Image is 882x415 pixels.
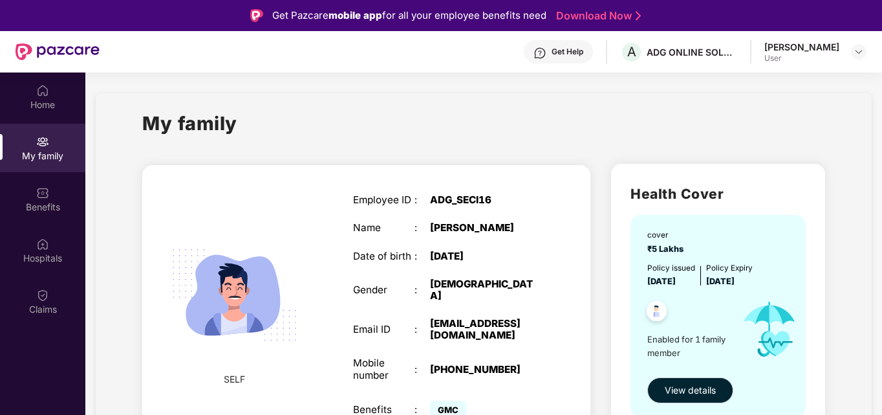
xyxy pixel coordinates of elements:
[430,194,538,206] div: ADG_SECI16
[414,364,430,376] div: :
[731,288,807,370] img: icon
[16,43,100,60] img: New Pazcare Logo
[556,9,637,23] a: Download Now
[353,194,415,206] div: Employee ID
[647,276,676,286] span: [DATE]
[665,383,716,398] span: View details
[328,9,382,21] strong: mobile app
[353,357,415,381] div: Mobile number
[764,41,839,53] div: [PERSON_NAME]
[647,229,687,241] div: cover
[636,9,641,23] img: Stroke
[430,222,538,234] div: [PERSON_NAME]
[630,183,806,205] h2: Health Cover
[764,53,839,63] div: User
[706,276,735,286] span: [DATE]
[647,46,737,58] div: ADG ONLINE SOLUTIONS PRIVATE LIMITED
[430,318,538,341] div: [EMAIL_ADDRESS][DOMAIN_NAME]
[641,297,672,329] img: svg+xml;base64,PHN2ZyB4bWxucz0iaHR0cDovL3d3dy53My5vcmcvMjAwMC9zdmciIHdpZHRoPSI0OC45NDMiIGhlaWdodD...
[142,109,237,138] h1: My family
[706,262,753,275] div: Policy Expiry
[353,324,415,335] div: Email ID
[250,9,263,22] img: Logo
[533,47,546,60] img: svg+xml;base64,PHN2ZyBpZD0iSGVscC0zMngzMiIgeG1sbnM9Imh0dHA6Ly93d3cudzMub3JnLzIwMDAvc3ZnIiB3aWR0aD...
[430,251,538,262] div: [DATE]
[414,284,430,296] div: :
[647,377,733,403] button: View details
[36,135,49,148] img: svg+xml;base64,PHN2ZyB3aWR0aD0iMjAiIGhlaWdodD0iMjAiIHZpZXdCb3g9IjAgMCAyMCAyMCIgZmlsbD0ibm9uZSIgeG...
[414,222,430,234] div: :
[430,364,538,376] div: [PHONE_NUMBER]
[272,8,546,23] div: Get Pazcare for all your employee benefits need
[552,47,583,57] div: Get Help
[353,284,415,296] div: Gender
[36,84,49,97] img: svg+xml;base64,PHN2ZyBpZD0iSG9tZSIgeG1sbnM9Imh0dHA6Ly93d3cudzMub3JnLzIwMDAvc3ZnIiB3aWR0aD0iMjAiIG...
[647,333,731,359] span: Enabled for 1 family member
[414,194,430,206] div: :
[353,222,415,234] div: Name
[36,289,49,302] img: svg+xml;base64,PHN2ZyBpZD0iQ2xhaW0iIHhtbG5zPSJodHRwOi8vd3d3LnczLm9yZy8yMDAwL3N2ZyIgd2lkdGg9IjIwIi...
[647,244,687,254] span: ₹5 Lakhs
[430,278,538,302] div: [DEMOGRAPHIC_DATA]
[224,372,245,387] span: SELF
[414,251,430,262] div: :
[647,262,695,275] div: Policy issued
[353,251,415,262] div: Date of birth
[854,47,864,57] img: svg+xml;base64,PHN2ZyBpZD0iRHJvcGRvd24tMzJ4MzIiIHhtbG5zPSJodHRwOi8vd3d3LnczLm9yZy8yMDAwL3N2ZyIgd2...
[627,44,636,60] span: A
[157,218,312,372] img: svg+xml;base64,PHN2ZyB4bWxucz0iaHR0cDovL3d3dy53My5vcmcvMjAwMC9zdmciIHdpZHRoPSIyMjQiIGhlaWdodD0iMT...
[36,238,49,251] img: svg+xml;base64,PHN2ZyBpZD0iSG9zcGl0YWxzIiB4bWxucz0iaHR0cDovL3d3dy53My5vcmcvMjAwMC9zdmciIHdpZHRoPS...
[414,324,430,335] div: :
[36,186,49,199] img: svg+xml;base64,PHN2ZyBpZD0iQmVuZWZpdHMiIHhtbG5zPSJodHRwOi8vd3d3LnczLm9yZy8yMDAwL3N2ZyIgd2lkdGg9Ij...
